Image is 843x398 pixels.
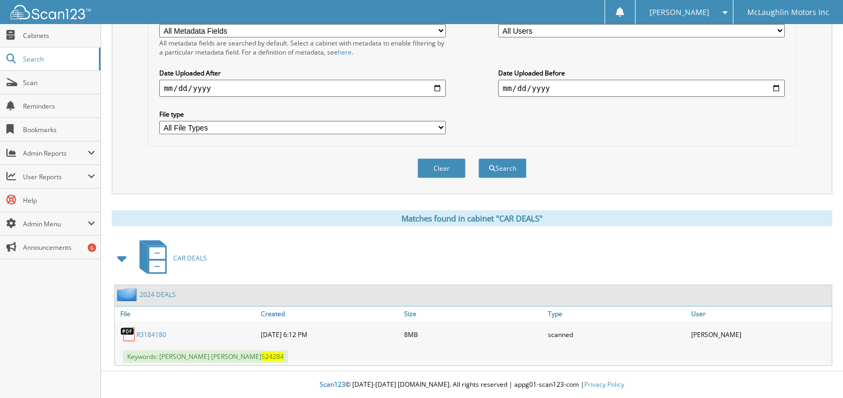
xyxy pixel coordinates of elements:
span: [PERSON_NAME] [649,9,709,16]
a: Size [401,307,545,321]
a: R3184180 [136,330,166,339]
span: Announcements [23,243,95,252]
span: Reminders [23,102,95,111]
span: Scan123 [320,380,345,389]
a: here [338,48,352,57]
div: [DATE] 6:12 PM [258,324,401,345]
label: File type [159,110,445,119]
div: [PERSON_NAME] [689,324,832,345]
span: S24284 [261,352,284,361]
span: User Reports [23,172,88,181]
span: Admin Menu [23,219,88,228]
div: © [DATE]-[DATE] [DOMAIN_NAME]. All rights reserved | appg01-scan123-com | [101,372,843,398]
a: User [689,307,832,321]
span: Bookmarks [23,125,95,134]
span: Search [23,55,94,64]
img: PDF.png [120,326,136,342]
div: All metadata fields are searched by default. Select a cabinet with metadata to enable filtering b... [159,39,445,57]
div: Matches found in cabinet "CAR DEALS" [112,210,832,226]
button: Clear [417,158,466,178]
span: McLaughlin Motors Inc [747,9,829,16]
button: Search [478,158,527,178]
img: folder2.png [117,288,140,301]
a: 2024 DEALS [140,290,176,299]
span: Cabinets [23,31,95,40]
a: File [115,307,258,321]
span: Scan [23,78,95,87]
div: 6 [88,243,96,252]
a: CAR DEALS [133,237,207,279]
input: start [159,80,445,97]
a: Privacy Policy [584,380,624,389]
div: 8MB [401,324,545,345]
span: Admin Reports [23,149,88,158]
input: end [498,80,784,97]
span: Help [23,196,95,205]
a: Type [545,307,689,321]
span: Keywords: [PERSON_NAME] [PERSON_NAME] [123,350,288,363]
span: CAR DEALS [173,254,207,263]
label: Date Uploaded After [159,68,445,78]
a: Created [258,307,401,321]
iframe: Chat Widget [790,347,843,398]
label: Date Uploaded Before [498,68,784,78]
img: scan123-logo-white.svg [11,5,91,19]
div: scanned [545,324,689,345]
